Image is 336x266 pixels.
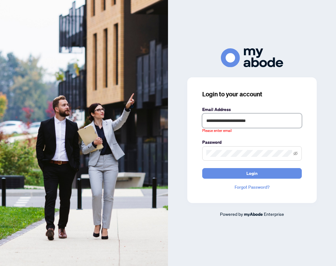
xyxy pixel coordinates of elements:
[202,106,302,113] label: Email Address
[264,211,284,217] span: Enterprise
[202,139,302,146] label: Password
[202,128,232,134] span: Please enter email
[293,151,298,156] span: eye-invisible
[221,48,283,67] img: ma-logo
[244,211,263,218] a: myAbode
[246,168,258,178] span: Login
[202,184,302,191] a: Forgot Password?
[202,90,302,99] h3: Login to your account
[220,211,243,217] span: Powered by
[202,168,302,179] button: Login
